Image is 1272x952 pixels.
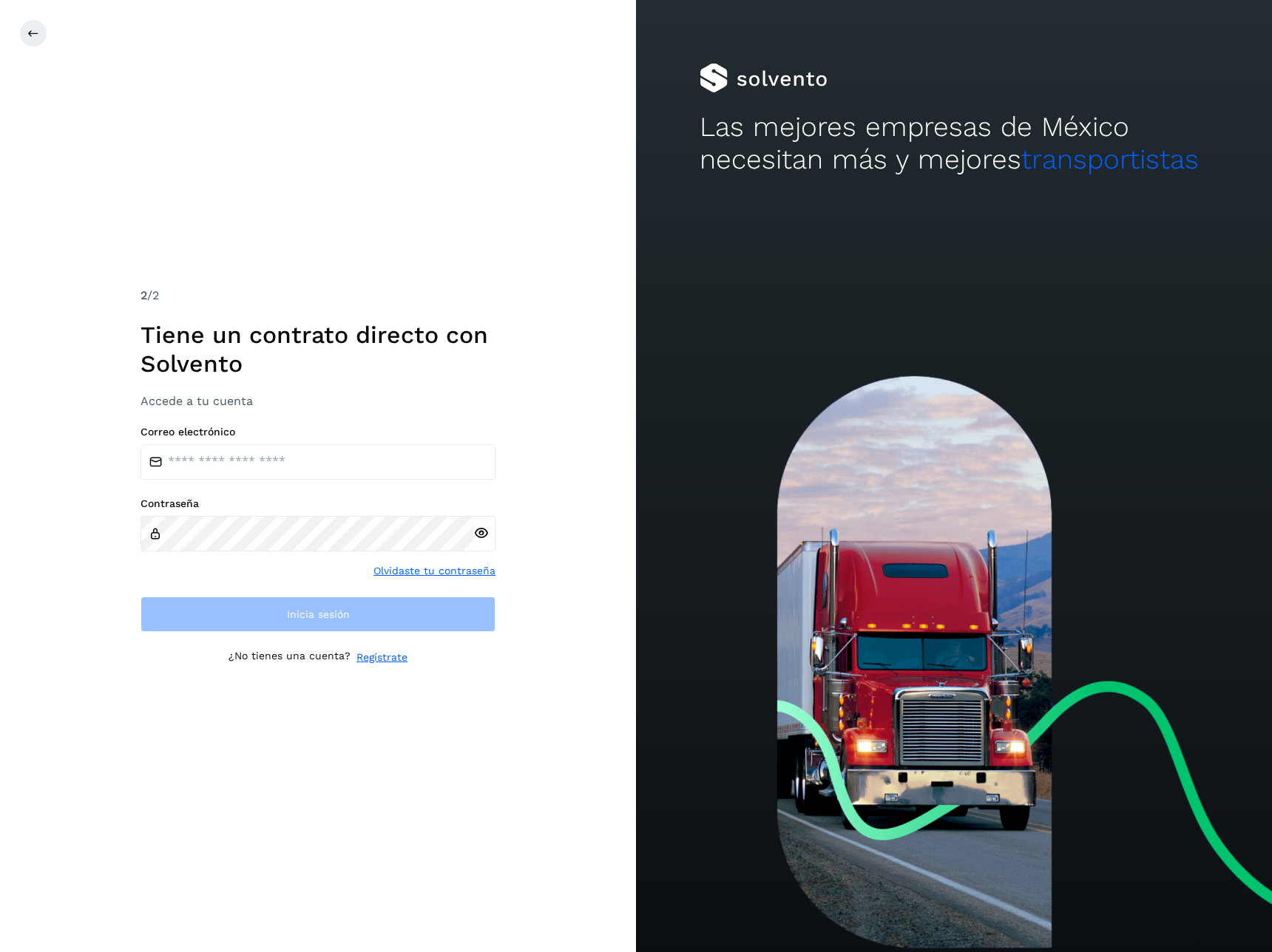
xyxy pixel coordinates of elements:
a: Olvidaste tu contraseña [373,563,495,579]
h3: Accede a tu cuenta [141,394,495,408]
p: ¿No tienes una cuenta? [229,650,351,665]
h1: Tiene un contrato directo con Solvento [141,321,495,378]
div: /2 [141,287,495,305]
button: Inicia sesión [141,596,495,632]
label: Contraseña [141,497,495,510]
label: Correo electrónico [141,426,495,438]
span: Inicia sesión [287,609,350,619]
a: Regístrate [356,650,407,665]
h2: Las mejores empresas de México necesitan más y mejores [700,111,1208,177]
span: transportistas [1021,143,1199,175]
span: 2 [141,288,147,302]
